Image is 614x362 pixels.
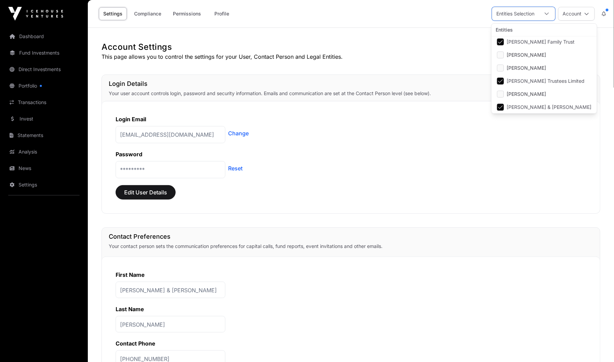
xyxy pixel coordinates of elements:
[168,7,205,20] a: Permissions
[492,24,597,36] div: Entities
[507,92,546,97] span: [PERSON_NAME]
[116,316,225,332] p: [PERSON_NAME]
[116,271,145,278] label: First Name
[228,129,249,137] a: Change
[493,88,595,100] li: Matthew Bernard Crosby
[507,79,585,83] span: [PERSON_NAME] Trustees Limited
[507,39,575,44] span: [PERSON_NAME] Family Trust
[8,7,63,21] img: Icehouse Ventures Logo
[5,128,82,143] a: Statements
[116,306,144,313] label: Last Name
[492,7,539,20] div: Entities Selection
[109,79,593,89] h1: Login Details
[558,7,595,21] button: Account
[5,78,82,93] a: Portfolio
[208,7,236,20] a: Profile
[5,95,82,110] a: Transactions
[5,111,82,126] a: Invest
[507,105,591,110] span: [PERSON_NAME] & [PERSON_NAME]
[102,53,600,61] p: This page allows you to control the settings for your User, Contact Person and Legal Entities.
[5,29,82,44] a: Dashboard
[109,90,593,97] p: Your user account controls login, password and security information. Emails and communication are...
[507,53,546,57] span: [PERSON_NAME]
[99,7,127,20] a: Settings
[116,151,142,158] label: Password
[493,49,595,61] li: Ann Kaye Crosby
[5,177,82,192] a: Settings
[228,164,243,172] a: Reset
[493,75,595,87] li: Crosby Trustees Limited
[507,66,546,70] span: [PERSON_NAME]
[102,42,600,53] h1: Account Settings
[5,62,82,77] a: Direct Investments
[116,185,176,200] button: Edit User Details
[492,34,597,115] ul: Option List
[5,144,82,159] a: Analysis
[124,188,167,196] span: Edit User Details
[493,101,595,113] li: Bernard Thomas Crosby & Ann Kaye Crosby
[580,329,614,362] iframe: Chat Widget
[493,36,595,48] li: Crosby Family Trust
[116,126,225,143] p: [EMAIL_ADDRESS][DOMAIN_NAME]
[116,116,146,123] label: Login Email
[116,282,225,298] p: [PERSON_NAME] & [PERSON_NAME]
[5,45,82,60] a: Fund Investments
[109,232,593,241] h1: Contact Preferences
[130,7,166,20] a: Compliance
[109,243,593,250] p: Your contact person sets the communication preferences for capital calls, fund reports, event inv...
[5,161,82,176] a: News
[493,62,595,74] li: Bernard Thomas Crosby
[116,340,155,347] label: Contact Phone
